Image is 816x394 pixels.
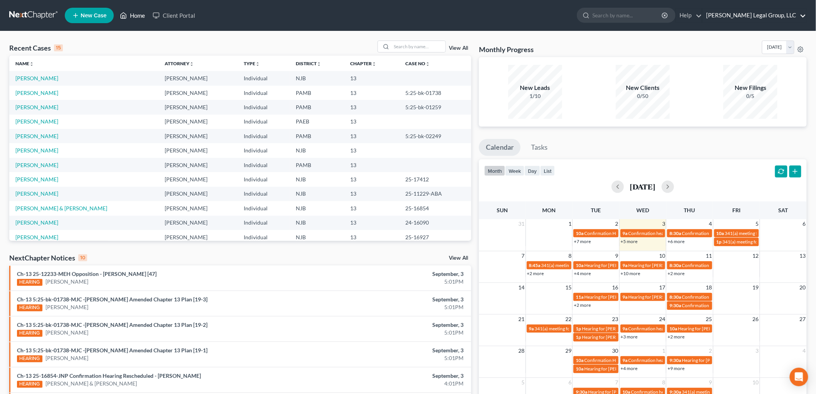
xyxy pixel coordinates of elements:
[449,255,468,261] a: View All
[629,326,716,331] span: Confirmation hearing for [PERSON_NAME]
[290,71,344,85] td: NJB
[290,158,344,172] td: PAMB
[568,251,572,260] span: 8
[669,357,681,363] span: 9:30a
[527,271,544,276] a: +2 more
[238,86,290,100] td: Individual
[15,176,58,183] a: [PERSON_NAME]
[717,239,722,245] span: 1p
[623,262,628,268] span: 9a
[15,75,58,81] a: [PERSON_NAME]
[238,187,290,201] td: Individual
[484,166,505,176] button: month
[320,296,464,303] div: September, 3
[54,44,63,51] div: 15
[399,230,471,244] td: 25-16927
[669,326,677,331] span: 10a
[158,86,238,100] td: [PERSON_NAME]
[238,100,290,114] td: Individual
[320,303,464,311] div: 5:01PM
[521,251,526,260] span: 7
[705,283,713,292] span: 18
[708,378,713,387] span: 9
[668,271,684,276] a: +2 more
[399,187,471,201] td: 25-11229-ABA
[518,346,526,355] span: 28
[703,8,806,22] a: [PERSON_NAME] Legal Group, LLC
[158,187,238,201] td: [PERSON_NAME]
[158,172,238,186] td: [PERSON_NAME]
[344,172,399,186] td: 13
[508,83,562,92] div: New Leads
[320,347,464,354] div: September, 3
[290,172,344,186] td: NJB
[399,129,471,143] td: 5:25-bk-02249
[17,355,42,362] div: HEARING
[9,253,87,262] div: NextChapter Notices
[46,380,137,387] a: [PERSON_NAME] & [PERSON_NAME]
[669,294,681,300] span: 8:30a
[508,92,562,100] div: 1/10
[755,346,760,355] span: 3
[238,143,290,157] td: Individual
[574,271,591,276] a: +4 more
[584,357,673,363] span: Confirmation Hearing for [PERSON_NAME]
[521,378,526,387] span: 5
[752,251,760,260] span: 12
[584,366,644,372] span: Hearing for [PERSON_NAME]
[158,100,238,114] td: [PERSON_NAME]
[629,230,716,236] span: Confirmation hearing for [PERSON_NAME]
[676,8,702,22] a: Help
[802,219,807,228] span: 6
[372,62,376,66] i: unfold_more
[15,190,58,197] a: [PERSON_NAME]
[752,315,760,324] span: 26
[584,262,644,268] span: Hearing for [PERSON_NAME]
[621,271,641,276] a: +10 more
[17,321,207,328] a: Ch-13 5:25-bk-01738-MJC -[PERSON_NAME] Amended Chapter 13 Plan [19-2]
[290,201,344,215] td: NJB
[752,378,760,387] span: 10
[46,303,88,311] a: [PERSON_NAME]
[636,207,649,213] span: Wed
[582,326,642,331] span: Hearing for [PERSON_NAME]
[15,118,58,125] a: [PERSON_NAME]
[615,219,619,228] span: 2
[344,230,399,244] td: 13
[17,304,42,311] div: HEARING
[15,205,107,211] a: [PERSON_NAME] & [PERSON_NAME]
[15,61,34,66] a: Nameunfold_more
[630,183,656,191] h2: [DATE]
[15,90,58,96] a: [PERSON_NAME]
[518,219,526,228] span: 31
[290,100,344,114] td: PAMB
[505,166,524,176] button: week
[344,115,399,129] td: 13
[723,92,777,100] div: 0/5
[344,86,399,100] td: 13
[576,326,581,331] span: 1p
[574,302,591,308] a: +2 more
[524,139,555,156] a: Tasks
[799,283,807,292] span: 20
[344,129,399,143] td: 13
[29,62,34,66] i: unfold_more
[320,270,464,278] div: September, 3
[584,294,644,300] span: Hearing for [PERSON_NAME]
[518,283,526,292] span: 14
[344,216,399,230] td: 13
[752,283,760,292] span: 19
[238,158,290,172] td: Individual
[658,251,666,260] span: 10
[158,158,238,172] td: [PERSON_NAME]
[540,166,555,176] button: list
[612,315,619,324] span: 23
[158,115,238,129] td: [PERSON_NAME]
[158,143,238,157] td: [PERSON_NAME]
[290,86,344,100] td: PAMB
[320,321,464,329] div: September, 3
[661,346,666,355] span: 1
[344,100,399,114] td: 13
[17,271,157,277] a: Ch-13 25-12233-MEH Opposition - [PERSON_NAME] [47]
[623,326,628,331] span: 9a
